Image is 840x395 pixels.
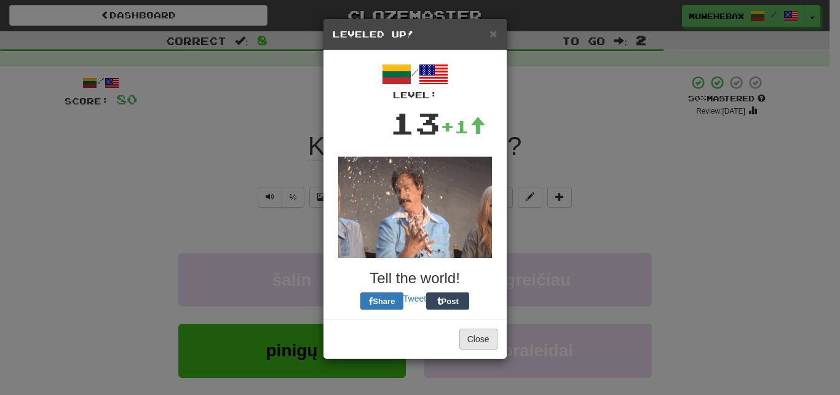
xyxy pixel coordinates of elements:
div: Level: [333,89,497,101]
span: × [489,26,497,41]
button: Close [489,27,497,40]
div: 13 [390,101,440,144]
h5: Leveled Up! [333,28,497,41]
button: Share [360,292,403,310]
h3: Tell the world! [333,270,497,286]
button: Close [459,329,497,350]
div: +1 [440,114,486,139]
button: Post [426,292,469,310]
a: Tweet [403,294,426,303]
div: / [333,60,497,101]
img: glitter-d35a814c05fa227b87dd154a45a5cc37aaecd56281fd9d9cd8133c9defbd597c.gif [338,157,492,258]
